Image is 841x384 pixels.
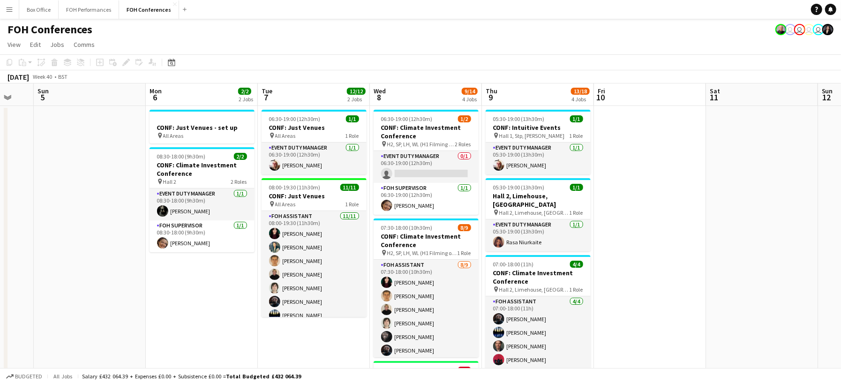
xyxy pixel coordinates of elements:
span: All jobs [52,373,74,380]
h1: FOH Conferences [8,23,92,37]
button: FOH Performances [59,0,119,19]
span: Edit [30,40,41,49]
span: Total Budgeted £432 064.39 [226,373,301,380]
a: Edit [26,38,45,51]
a: View [4,38,24,51]
span: Jobs [50,40,64,49]
span: Budgeted [15,373,42,380]
div: [DATE] [8,72,29,82]
a: Comms [70,38,98,51]
span: View [8,40,21,49]
a: Jobs [46,38,68,51]
div: BST [58,73,68,80]
app-user-avatar: PERM Chris Nye [775,24,787,35]
app-user-avatar: Visitor Services [803,24,815,35]
div: Salary £432 064.39 + Expenses £0.00 + Subsistence £0.00 = [82,373,301,380]
button: FOH Conferences [119,0,179,19]
span: Week 40 [31,73,54,80]
app-user-avatar: Visitor Services [785,24,796,35]
span: Comms [74,40,95,49]
app-user-avatar: Visitor Services [794,24,805,35]
button: Box Office [19,0,59,19]
app-user-avatar: Visitor Services [813,24,824,35]
button: Budgeted [5,371,44,382]
app-user-avatar: Lexi Clare [822,24,833,35]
